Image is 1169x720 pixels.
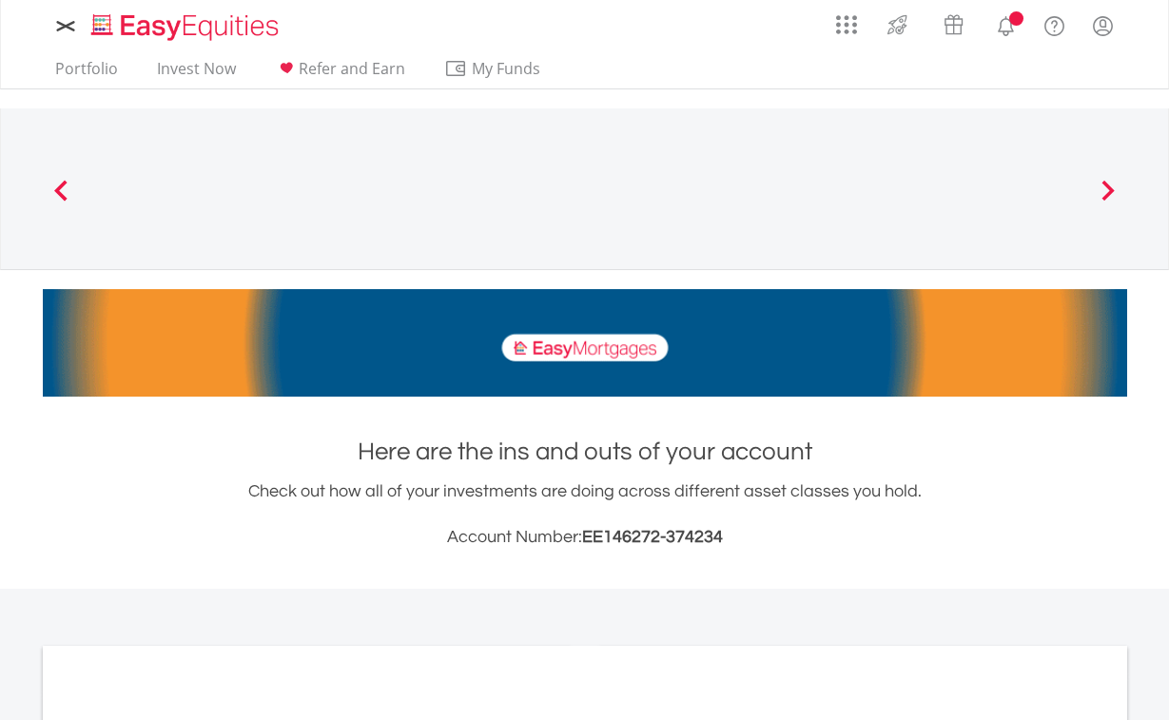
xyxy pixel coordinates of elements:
img: EasyMortage Promotion Banner [43,289,1127,397]
a: AppsGrid [824,5,869,35]
a: Notifications [982,5,1030,43]
img: thrive-v2.svg [882,10,913,40]
span: EE146272-374234 [582,528,723,546]
a: Home page [84,5,286,43]
div: Check out how all of your investments are doing across different asset classes you hold. [43,478,1127,551]
a: My Profile [1079,5,1127,47]
img: vouchers-v2.svg [938,10,969,40]
h1: Here are the ins and outs of your account [43,435,1127,469]
a: Vouchers [925,5,982,40]
img: EasyEquities_Logo.png [88,11,286,43]
a: Portfolio [48,59,126,88]
a: Refer and Earn [267,59,413,88]
span: Refer and Earn [299,58,405,79]
span: My Funds [444,56,569,81]
a: Invest Now [149,59,244,88]
a: FAQ's and Support [1030,5,1079,43]
h3: Account Number: [43,524,1127,551]
img: grid-menu-icon.svg [836,14,857,35]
